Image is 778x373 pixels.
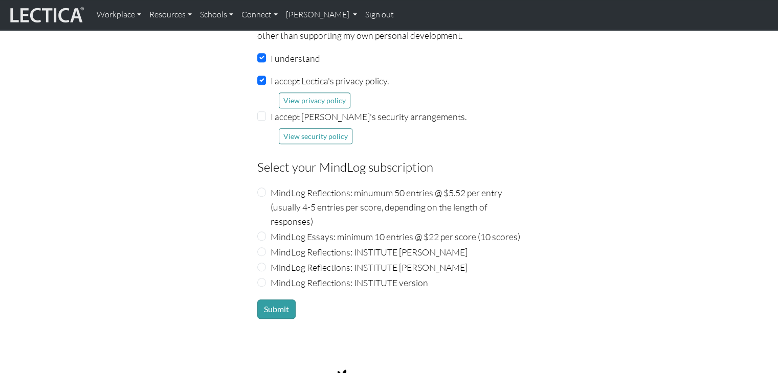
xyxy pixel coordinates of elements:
[271,185,521,228] label: MindLog Reflections: minumum 50 entries @ $5.52 per entry (usually 4-5 entries per score, dependi...
[145,4,196,26] a: Resources
[279,128,352,144] button: View security policy
[271,74,389,88] label: I accept Lectica's privacy policy.
[279,92,350,108] button: View privacy policy
[257,299,296,319] button: Submit
[361,4,398,26] a: Sign out
[271,275,428,290] label: MindLog Reflections: INSTITUTE version
[196,4,237,26] a: Schools
[271,260,468,274] label: MindLog Reflections: INSTITUTE [PERSON_NAME]
[237,4,282,26] a: Connect
[282,4,361,26] a: [PERSON_NAME]
[271,229,520,244] label: MindLog Essays: minimum 10 entries @ $22 per score (10 scores)
[271,109,466,124] label: I accept [PERSON_NAME]'s security arrangements.
[271,245,468,259] label: MindLog Reflections: INSTITUTE [PERSON_NAME]
[8,5,84,25] img: lecticalive
[257,157,521,177] legend: Select your MindLog subscription
[271,51,320,65] label: I understand
[93,4,145,26] a: Workplace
